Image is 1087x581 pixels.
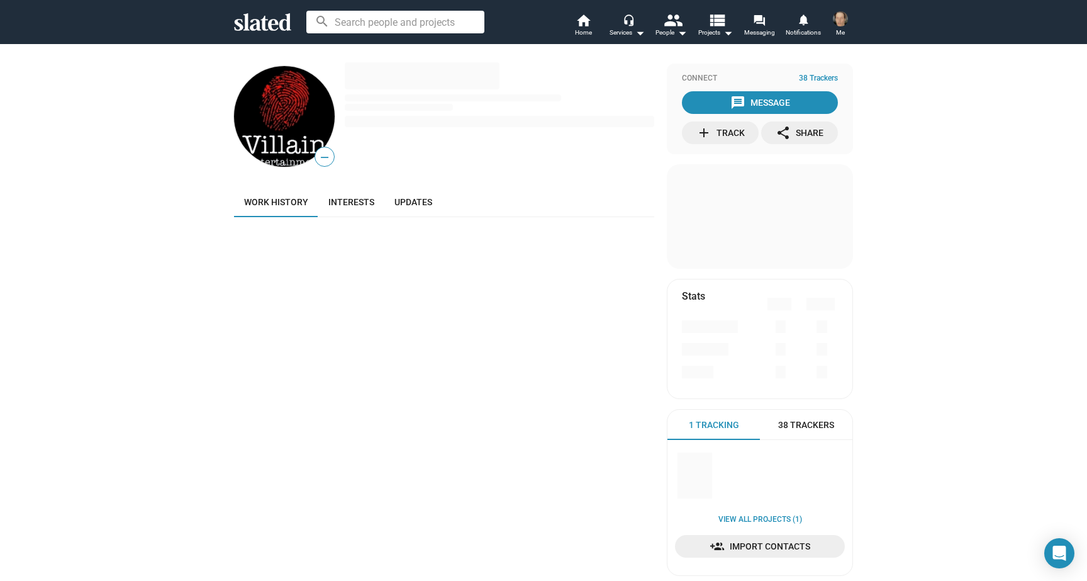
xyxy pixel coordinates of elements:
span: 1 Tracking [689,419,739,431]
mat-icon: view_list [708,11,726,29]
a: Home [561,13,605,40]
div: People [655,25,687,40]
div: Connect [682,74,838,84]
a: Messaging [737,13,781,40]
mat-icon: people [664,11,682,29]
button: Terry Luke PodnarMe [825,9,856,42]
a: Notifications [781,13,825,40]
div: Message [730,91,790,114]
mat-icon: headset_mic [623,14,634,25]
a: Import Contacts [675,535,845,558]
mat-icon: arrow_drop_down [632,25,647,40]
span: — [315,149,334,166]
mat-icon: forum [753,14,765,26]
mat-icon: share [776,125,791,140]
span: Projects [698,25,733,40]
span: Notifications [786,25,821,40]
button: Projects [693,13,737,40]
button: Track [682,121,759,144]
div: Open Intercom Messenger [1044,538,1074,568]
mat-icon: message [730,95,745,110]
span: Work history [244,197,308,207]
span: 38 Trackers [799,74,838,84]
img: Terry Luke Podnar [833,11,848,26]
input: Search people and projects [306,11,484,33]
mat-card-title: Stats [682,290,705,303]
mat-icon: add [696,125,711,140]
span: Home [575,25,592,40]
a: Work history [234,187,318,217]
span: Import Contacts [685,535,835,558]
span: 38 Trackers [778,419,834,431]
mat-icon: arrow_drop_down [674,25,689,40]
button: Message [682,91,838,114]
div: Share [776,121,823,144]
div: Services [610,25,645,40]
mat-icon: home [576,13,591,28]
a: View all Projects (1) [718,515,802,525]
button: Services [605,13,649,40]
a: Interests [318,187,384,217]
span: Messaging [744,25,775,40]
span: Me [836,25,845,40]
button: Share [761,121,838,144]
a: Updates [384,187,442,217]
mat-icon: notifications [797,13,809,25]
span: Updates [394,197,432,207]
button: People [649,13,693,40]
mat-icon: arrow_drop_down [720,25,735,40]
span: Interests [328,197,374,207]
div: Track [696,121,745,144]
